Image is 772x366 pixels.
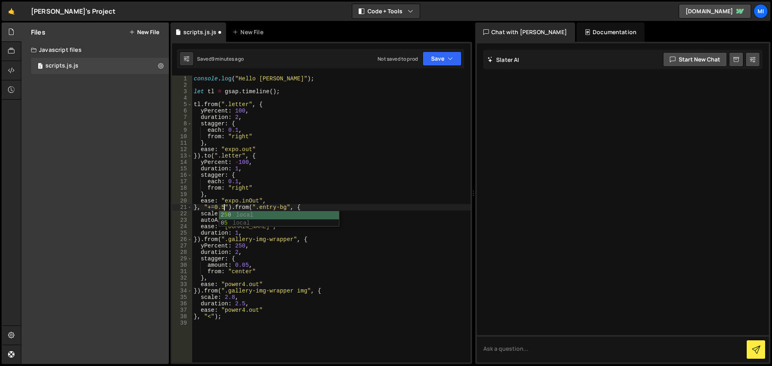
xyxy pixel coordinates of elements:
div: 23 [172,217,192,223]
div: Not saved to prod [378,55,418,62]
div: 21 [172,204,192,211]
div: 17052/46907.js [31,58,169,74]
div: 7 [172,114,192,121]
button: Save [423,51,462,66]
button: Code + Tools [352,4,420,18]
a: Mi [754,4,768,18]
h2: Slater AI [487,56,519,63]
div: 3 [172,88,192,95]
div: 19 [172,191,192,198]
div: 6 [172,108,192,114]
div: 25 [172,230,192,236]
div: 26 [172,236,192,243]
span: 1 [38,63,43,70]
div: 9 minutes ago [211,55,244,62]
div: 32 [172,275,192,281]
div: 15 [172,166,192,172]
a: 🤙 [2,2,21,21]
div: 8 [172,121,192,127]
div: 37 [172,307,192,313]
div: 11 [172,140,192,146]
div: 17 [172,178,192,185]
div: 18 [172,185,192,191]
div: 28 [172,249,192,256]
div: 2 [172,82,192,88]
div: 10 [172,133,192,140]
div: 27 [172,243,192,249]
div: 9 [172,127,192,133]
div: 31 [172,268,192,275]
div: 35 [172,294,192,301]
div: 14 [172,159,192,166]
div: 24 [172,223,192,230]
div: scripts.js.js [183,28,216,36]
div: 1 [172,76,192,82]
button: Start new chat [663,52,727,67]
div: 4 [172,95,192,101]
h2: Files [31,28,45,37]
div: New File [232,28,266,36]
div: Chat with [PERSON_NAME] [475,22,575,42]
div: Saved [197,55,244,62]
div: 12 [172,146,192,153]
div: 16 [172,172,192,178]
div: 22 [172,211,192,217]
div: 39 [172,320,192,326]
div: 33 [172,281,192,288]
div: [PERSON_NAME]'s Project [31,6,115,16]
button: New File [129,29,159,35]
div: scripts.js.js [45,62,78,70]
div: 13 [172,153,192,159]
div: Javascript files [21,42,169,58]
div: 29 [172,256,192,262]
div: Documentation [577,22,645,42]
div: 38 [172,313,192,320]
div: 5 [172,101,192,108]
div: 20 [172,198,192,204]
div: 36 [172,301,192,307]
a: [DOMAIN_NAME] [679,4,751,18]
div: 34 [172,288,192,294]
div: 30 [172,262,192,268]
